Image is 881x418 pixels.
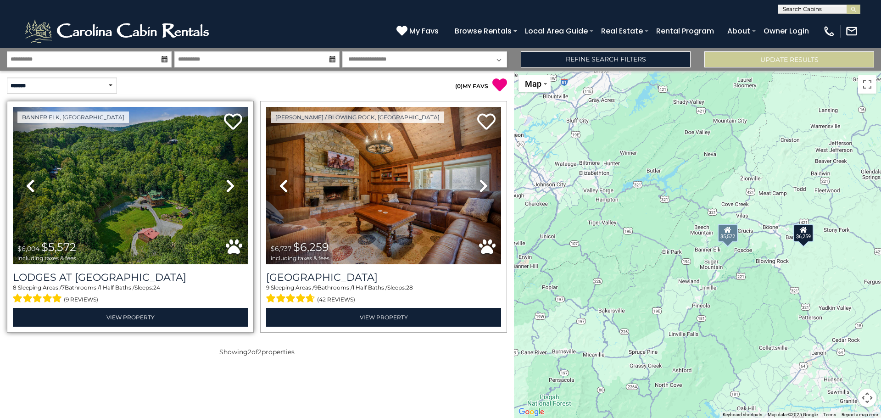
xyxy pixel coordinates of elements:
[41,240,76,254] span: $5,572
[64,294,98,306] span: (9 reviews)
[759,23,814,39] a: Owner Login
[100,284,134,291] span: 1 Half Baths /
[271,245,291,253] span: $6,737
[723,23,755,39] a: About
[823,412,836,417] a: Terms
[317,294,355,306] span: (42 reviews)
[519,75,551,92] button: Change map style
[314,284,318,291] span: 9
[17,255,76,261] span: including taxes & fees
[248,348,251,356] span: 2
[61,284,65,291] span: 7
[406,284,413,291] span: 28
[455,83,463,89] span: ( )
[723,412,762,418] button: Keyboard shortcuts
[718,224,738,242] div: $5,572
[597,23,647,39] a: Real Estate
[13,271,248,284] a: Lodges at [GEOGRAPHIC_DATA]
[409,25,439,37] span: My Favs
[258,348,262,356] span: 2
[17,111,129,123] a: Banner Elk, [GEOGRAPHIC_DATA]
[13,284,17,291] span: 8
[266,284,269,291] span: 9
[266,284,501,306] div: Sleeping Areas / Bathrooms / Sleeps:
[842,412,878,417] a: Report a map error
[266,308,501,327] a: View Property
[477,112,496,132] a: Add to favorites
[858,75,876,94] button: Toggle fullscreen view
[516,406,546,418] img: Google
[266,271,501,284] a: [GEOGRAPHIC_DATA]
[271,111,444,123] a: [PERSON_NAME] / Blowing Rock, [GEOGRAPHIC_DATA]
[7,347,507,357] p: Showing of properties
[13,107,248,264] img: thumbnail_164725439.jpeg
[396,25,441,37] a: My Favs
[768,412,818,417] span: Map data ©2025 Google
[457,83,461,89] span: 0
[23,17,213,45] img: White-1-2.png
[271,255,329,261] span: including taxes & fees
[293,240,329,254] span: $6,259
[450,23,516,39] a: Browse Rentals
[224,112,242,132] a: Add to favorites
[352,284,387,291] span: 1 Half Baths /
[13,271,248,284] h3: Lodges at Eagle Ridge
[823,25,836,38] img: phone-regular-white.png
[13,284,248,306] div: Sleeping Areas / Bathrooms / Sleeps:
[516,406,546,418] a: Open this area in Google Maps (opens a new window)
[525,79,541,89] span: Map
[266,271,501,284] h3: Appalachian Mountain Lodge
[858,389,876,407] button: Map camera controls
[521,51,691,67] a: Refine Search Filters
[704,51,874,67] button: Update Results
[13,308,248,327] a: View Property
[266,107,501,264] img: thumbnail_163277208.jpeg
[845,25,858,38] img: mail-regular-white.png
[793,223,814,242] div: $6,259
[17,245,39,253] span: $6,004
[153,284,160,291] span: 24
[520,23,592,39] a: Local Area Guide
[455,83,488,89] a: (0)MY FAVS
[652,23,719,39] a: Rental Program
